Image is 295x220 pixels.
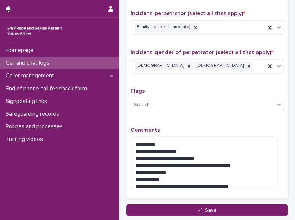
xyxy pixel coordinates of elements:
[131,10,245,16] span: Incident: perpetrator (select all that apply)
[3,123,69,130] p: Policies and processes
[3,72,60,79] p: Caller management
[3,136,49,143] p: Training videos
[135,22,191,32] div: Family member (immediate)
[6,23,63,38] img: rhQMoQhaT3yELyF149Cw
[126,204,288,216] button: Save
[131,127,160,133] span: Comments
[3,111,65,117] p: Safeguarding records
[135,61,185,71] div: [DEMOGRAPHIC_DATA]
[134,101,152,109] div: Select...
[131,88,145,94] span: Flags
[3,60,55,66] p: Call and chat logs
[194,61,245,71] div: [DEMOGRAPHIC_DATA]
[3,47,39,54] p: Homepage
[205,207,217,212] span: Save
[3,98,53,105] p: Signposting links
[3,85,93,92] p: End of phone call feedback form
[131,49,273,55] span: Incident: gender of perpetrator (select all that apply)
